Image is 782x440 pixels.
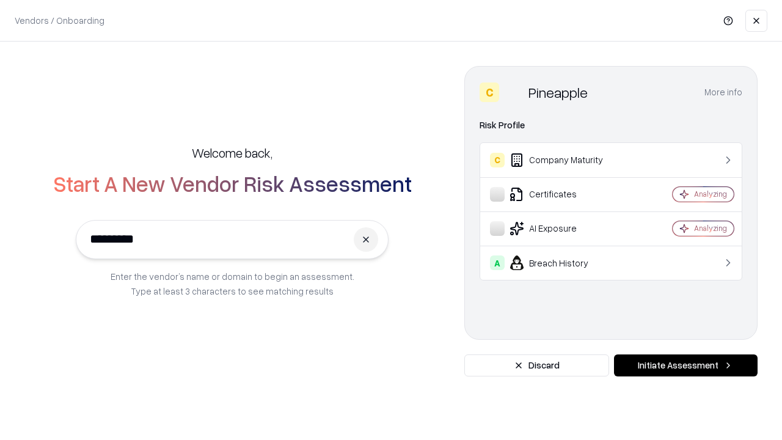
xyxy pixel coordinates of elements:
[614,354,758,376] button: Initiate Assessment
[528,82,588,102] div: Pineapple
[480,82,499,102] div: C
[490,153,505,167] div: C
[704,81,742,103] button: More info
[490,255,636,270] div: Breach History
[694,189,727,199] div: Analyzing
[490,255,505,270] div: A
[480,118,742,133] div: Risk Profile
[464,354,609,376] button: Discard
[490,153,636,167] div: Company Maturity
[111,269,354,298] p: Enter the vendor’s name or domain to begin an assessment. Type at least 3 characters to see match...
[53,171,412,196] h2: Start A New Vendor Risk Assessment
[490,221,636,236] div: AI Exposure
[192,144,272,161] h5: Welcome back,
[694,223,727,233] div: Analyzing
[15,14,104,27] p: Vendors / Onboarding
[490,187,636,202] div: Certificates
[504,82,524,102] img: Pineapple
